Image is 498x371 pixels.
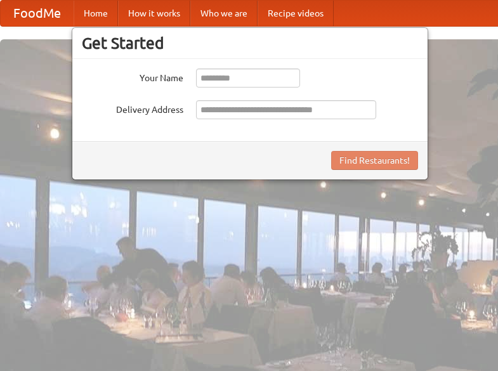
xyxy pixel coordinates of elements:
[82,68,183,84] label: Your Name
[82,34,418,53] h3: Get Started
[190,1,258,26] a: Who we are
[258,1,334,26] a: Recipe videos
[1,1,74,26] a: FoodMe
[74,1,118,26] a: Home
[331,151,418,170] button: Find Restaurants!
[82,100,183,116] label: Delivery Address
[118,1,190,26] a: How it works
